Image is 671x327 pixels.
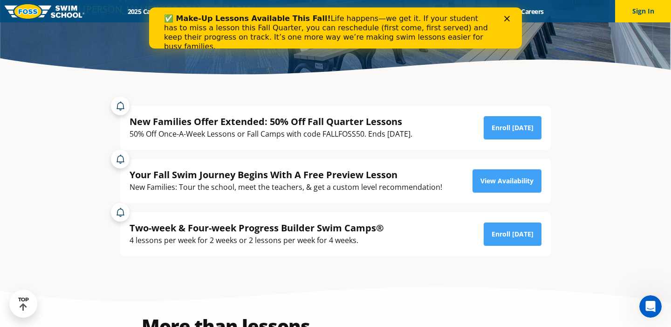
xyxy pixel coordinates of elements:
a: Swim Path® Program [217,7,298,16]
a: Enroll [DATE] [484,223,541,246]
div: 4 lessons per week for 2 weeks or 2 lessons per week for 4 weeks. [130,234,384,247]
img: FOSS Swim School Logo [5,4,84,19]
div: New Families Offer Extended: 50% Off Fall Quarter Lessons [130,115,412,128]
div: New Families: Tour the school, meet the teachers, & get a custom level recommendation! [130,181,442,194]
a: Careers [513,7,552,16]
a: 2025 Calendar [119,7,178,16]
a: About [PERSON_NAME] [299,7,385,16]
a: Schools [178,7,217,16]
div: Your Fall Swim Journey Begins With A Free Preview Lesson [130,168,442,181]
a: Enroll [DATE] [484,116,541,139]
a: Swim Like [PERSON_NAME] [385,7,484,16]
a: View Availability [472,169,541,193]
div: Two-week & Four-week Progress Builder Swim Camps® [130,222,384,234]
div: Life happens—we get it. If your student has to miss a lesson this Fall Quarter, you can reschedul... [15,7,343,44]
iframe: Intercom live chat [639,295,662,318]
div: TOP [18,297,29,311]
iframe: Intercom live chat banner [149,7,522,49]
b: ✅ Make-Up Lessons Available This Fall! [15,7,182,15]
div: 50% Off Once-A-Week Lessons or Fall Camps with code FALLFOSS50. Ends [DATE]. [130,128,412,140]
a: Blog [484,7,513,16]
div: Close [355,8,364,14]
